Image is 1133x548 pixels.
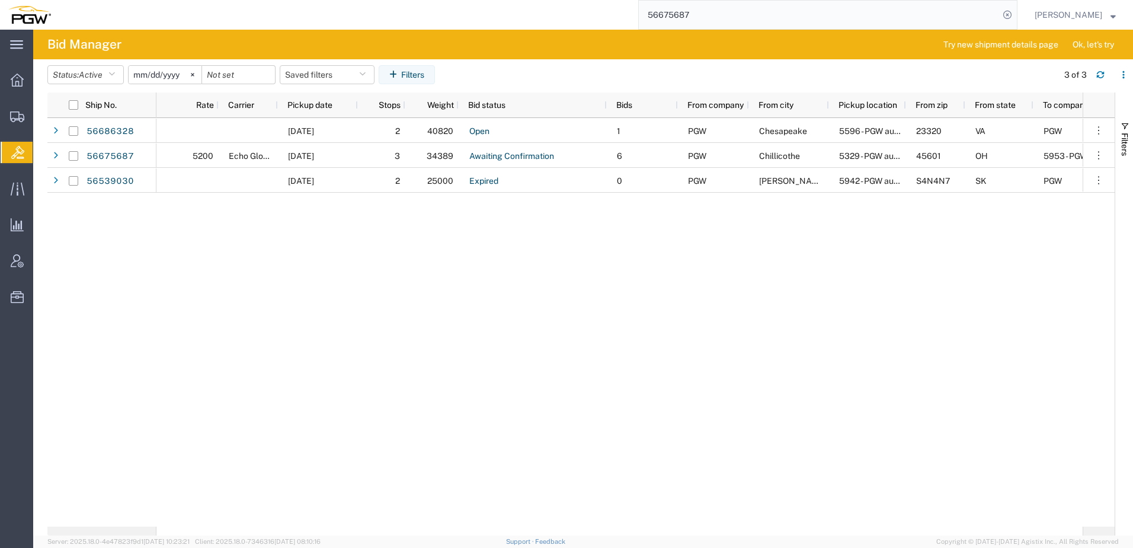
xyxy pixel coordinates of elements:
[395,176,400,186] span: 2
[688,126,706,136] span: PGW
[1043,100,1089,110] span: To company
[617,126,620,136] span: 1
[688,151,706,161] span: PGW
[916,151,941,161] span: 45601
[916,126,942,136] span: 23320
[975,151,988,161] span: OH
[839,176,1011,186] span: 5942 - PGW autoglass - Regina
[758,100,793,110] span: From city
[195,538,321,545] span: Client: 2025.18.0-7346316
[415,100,454,110] span: Weight
[759,151,800,161] span: Chillicothe
[367,100,401,110] span: Stops
[839,151,1011,161] span: 5329 - PGW autoglass - Chillicothe
[193,151,213,161] span: 5200
[759,126,807,136] span: Chesapeake
[280,65,375,84] button: Saved filters
[687,100,744,110] span: From company
[759,176,827,186] span: REGINA
[535,538,565,545] a: Feedback
[688,176,706,186] span: PGW
[274,538,321,545] span: [DATE] 08:10:16
[288,151,314,161] span: 09/05/2025
[975,176,987,186] span: SK
[202,66,275,84] input: Not set
[395,151,400,161] span: 3
[1044,176,1062,186] span: PGW
[1035,8,1102,21] span: Amber Hickey
[1034,8,1116,22] button: [PERSON_NAME]
[1120,133,1129,156] span: Filters
[47,30,121,59] h4: Bid Manager
[617,176,622,186] span: 0
[8,6,51,24] img: logo
[86,122,135,141] a: 56686328
[639,1,999,29] input: Search for shipment number, reference number
[228,100,254,110] span: Carrier
[427,176,453,186] span: 25000
[129,66,201,84] input: Not set
[427,126,453,136] span: 40820
[468,100,505,110] span: Bid status
[47,538,190,545] span: Server: 2025.18.0-4e47823f9d1
[85,100,117,110] span: Ship No.
[288,176,314,186] span: 08/19/2025
[166,100,214,110] span: Rate
[469,172,499,191] a: Expired
[469,122,490,141] a: Open
[1044,126,1062,136] span: PGW
[975,126,985,136] span: VA
[916,100,948,110] span: From zip
[617,151,622,161] span: 6
[1062,35,1124,54] button: Ok, let's try
[839,126,1012,136] span: 5596 - PGW autoglass - Chesapeake
[975,100,1016,110] span: From state
[143,538,190,545] span: [DATE] 10:23:21
[506,538,536,545] a: Support
[79,70,103,79] span: Active
[916,176,950,186] span: S4N4N7
[427,151,453,161] span: 34389
[395,126,400,136] span: 2
[616,100,632,110] span: Bids
[287,100,332,110] span: Pickup date
[288,126,314,136] span: 09/08/2025
[469,147,555,166] a: Awaiting Confirmation
[1064,69,1087,81] div: 3 of 3
[86,147,135,166] a: 56675687
[229,151,311,161] span: Echo Global Logistics
[379,65,435,84] button: Filters
[943,39,1058,51] span: Try new shipment details page
[936,537,1119,547] span: Copyright © [DATE]-[DATE] Agistix Inc., All Rights Reserved
[86,172,135,191] a: 56539030
[47,65,124,84] button: Status:Active
[838,100,897,110] span: Pickup location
